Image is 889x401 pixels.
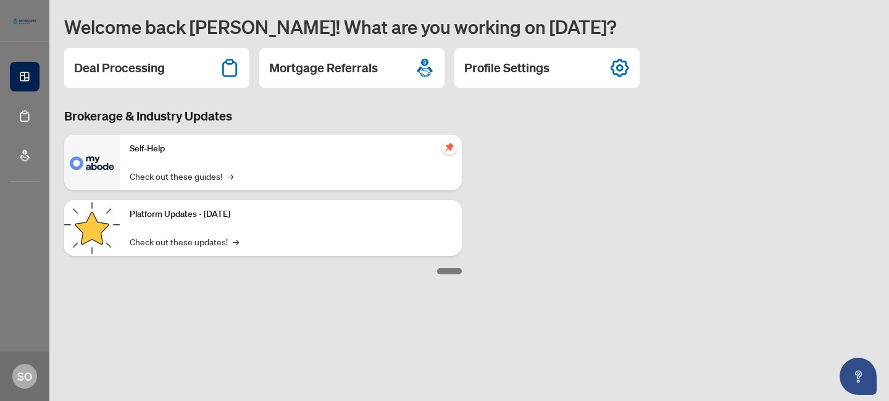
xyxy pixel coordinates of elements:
span: → [233,235,239,248]
a: Check out these guides!→ [130,169,233,183]
h2: Mortgage Referrals [269,59,378,77]
span: → [227,169,233,183]
h2: Deal Processing [74,59,165,77]
span: SO [17,368,32,385]
button: Open asap [840,358,877,395]
p: Self-Help [130,142,452,156]
h3: Brokerage & Industry Updates [64,108,462,125]
a: Check out these updates!→ [130,235,239,248]
img: logo [10,15,40,28]
img: Self-Help [64,135,120,190]
h2: Profile Settings [464,59,549,77]
img: Platform Updates - September 16, 2025 [64,200,120,256]
p: Platform Updates - [DATE] [130,208,452,221]
h1: Welcome back [PERSON_NAME]! What are you working on [DATE]? [64,15,874,38]
span: pushpin [442,140,457,154]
